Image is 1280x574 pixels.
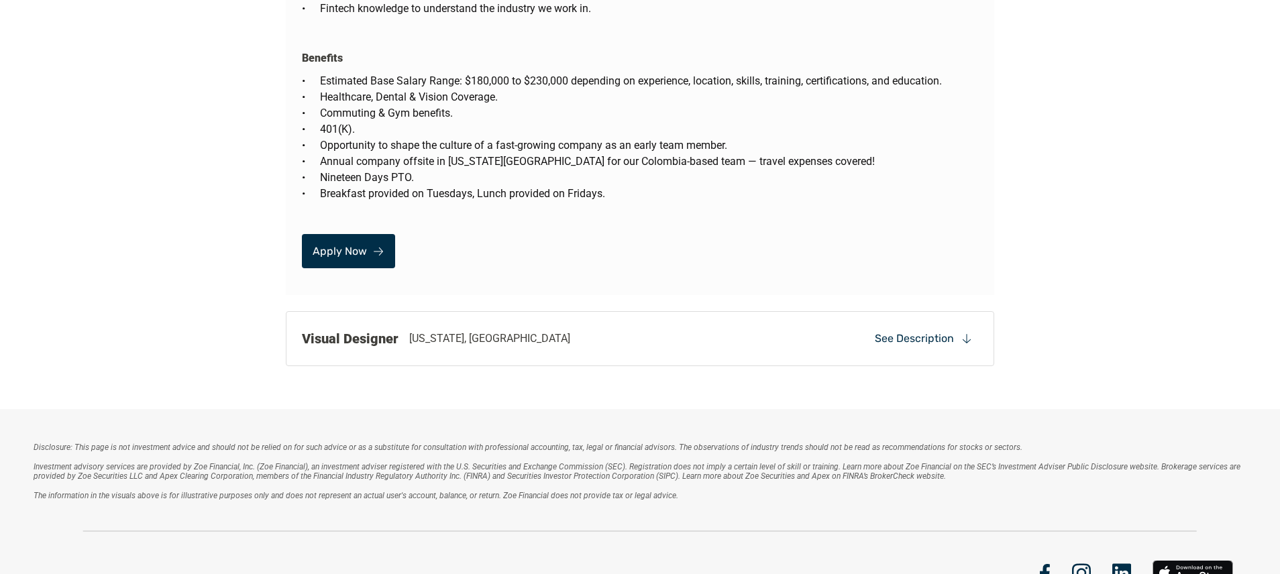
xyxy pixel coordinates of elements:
p: Opportunity to shape the culture of a fast-growing company as an early team member. [320,137,978,154]
p: Annual company offsite in [US_STATE][GEOGRAPHIC_DATA] for our Colombia-based team — travel expens... [320,154,978,170]
strong: Benefits [302,52,343,64]
p: Healthcare, Dental & Vision Coverage. [320,89,978,105]
em: The information in the visuals above is for illustrative purposes only and does not represent an ... [34,491,678,500]
p: Apply Now [313,245,367,257]
strong: Visual Designer [302,331,398,347]
a: Apply Now [302,234,395,268]
p: Breakfast provided on Tuesdays, Lunch provided on Fridays. [320,186,978,202]
p: Estimated Base Salary Range: $180,000 to $230,000 depending on experience, location, skills, trai... [320,73,978,89]
p: See Description [875,331,954,346]
p: Fintech knowledge to understand the industry we work in. [320,1,978,17]
p: Commuting & Gym benefits. [320,105,978,121]
p: [US_STATE], [GEOGRAPHIC_DATA] [409,331,570,347]
p: 401(K). [320,121,978,137]
p: Nineteen Days PTO. [320,170,978,186]
em: Investment advisory services are provided by Zoe Financial, Inc. (Zoe Financial), an investment a... [34,462,1242,481]
em: Disclosure: This page is not investment advice and should not be relied on for such advice or as ... [34,443,1022,452]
